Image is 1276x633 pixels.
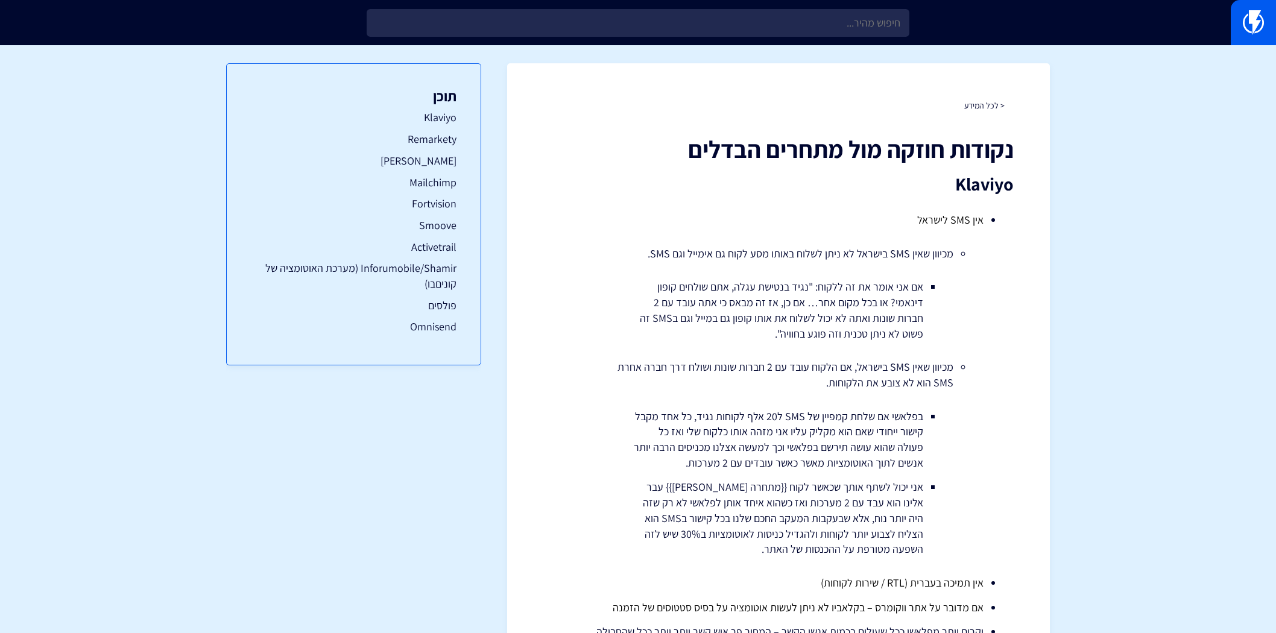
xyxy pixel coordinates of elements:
li: מכיוון שאין SMS בישראל, אם הלקוח עובד עם 2 חברות שונות ושולח דרך חברה אחרת SMS הוא לא צובע את הלק... [604,359,953,557]
span: אם מדובר על אתר ווקומרס – בקלאביו לא ניתן לעשות אוטומציה על בסיס סטטוסים של הזמנה [613,600,984,614]
a: Inforumobile/Shamir (מערכת האוטומציה של קוניםבו) [251,260,456,291]
h3: תוכן [251,88,456,104]
a: < לכל המידע [964,100,1005,111]
li: בפלאשי אם שלחת קמפיין של SMS ל20 אלף לקוחות נגיד, כל אחד מקבל קישור ייחודי שאם הוא מקליק עליו אני... [634,409,923,471]
li: מכיוון שאין SMS בישראל לא ניתן לשלוח באותו מסע לקוח גם אימייל וגם SMS. [604,246,953,342]
span: אין תמיכה בעברית (RTL / שירות לקוחות) [821,576,984,590]
span: אין SMS לישראל [917,213,984,227]
h1: נקודות חוזקה מול מתחרים הבדלים [543,136,1014,162]
a: Mailchimp [251,175,456,191]
a: Klaviyo [251,110,456,125]
a: Activetrail [251,239,456,255]
a: פולסים [251,298,456,313]
a: Smoove [251,218,456,233]
a: [PERSON_NAME] [251,153,456,169]
li: אני יכול לשתף אותך שכאשר לקוח {{מתחרה [PERSON_NAME]}} עבר אלינו הוא עבד עם 2 מערכות ואז כשהוא איח... [634,479,923,557]
a: Remarkety [251,131,456,147]
li: אם אני אומר את זה ללקוח: "נגיד בנטישת עגלה, אתם שולחים קופון דינאמי? או בכל מקום אחר… אם כן, אז ז... [634,279,923,341]
input: חיפוש מהיר... [367,9,909,37]
h2: Klaviyo [543,174,1014,194]
a: Fortvision [251,196,456,212]
a: Omnisend [251,319,456,335]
